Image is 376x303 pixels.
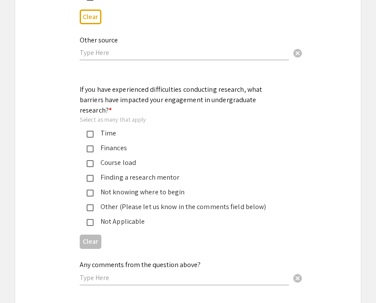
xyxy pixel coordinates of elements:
[94,216,276,227] div: Not Applicable
[94,172,276,183] div: Finding a research mentor
[292,273,303,284] span: cancel
[94,158,276,168] div: Course load
[94,202,276,212] div: Other (Please let us know in the comments field below)
[94,128,276,139] div: Time
[289,44,306,61] button: Clear
[80,10,101,24] button: Clear
[80,48,289,57] input: Type Here
[80,260,201,269] mat-label: Any comments from the question above?
[292,48,303,58] span: cancel
[80,273,289,282] input: Type Here
[94,187,276,197] div: Not knowing where to begin
[80,35,118,45] mat-label: Other source
[80,235,101,249] button: Clear
[94,143,276,153] div: Finances
[80,85,262,115] mat-label: If you have experienced difficulties conducting research, what barriers have impacted your engage...
[289,269,306,286] button: Clear
[6,264,37,297] iframe: Chat
[80,116,282,123] div: Select as many that apply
